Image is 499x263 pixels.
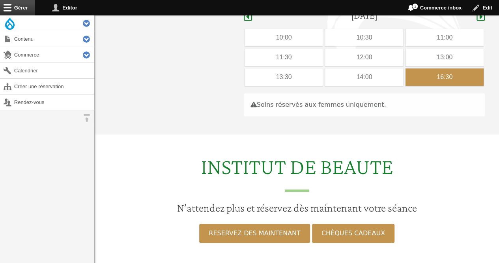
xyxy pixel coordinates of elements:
[312,224,394,243] a: CHÈQUES CADEAUX
[245,29,323,46] div: 10:00
[245,49,323,66] div: 11:30
[325,68,403,86] div: 14:00
[244,93,485,116] div: Soins réservés aux femmes uniquement.
[99,201,494,215] h3: N’attendez plus et réservez dès maintenant votre séance
[325,29,403,46] div: 10:30
[412,3,418,9] span: 1
[406,49,484,66] div: 13:00
[245,68,323,86] div: 13:30
[406,29,484,46] div: 11:00
[99,153,494,192] h2: INSTITUT DE BEAUTE
[79,110,94,126] button: Orientation horizontale
[351,10,378,21] h4: [DATE]
[325,49,403,66] div: 12:00
[406,68,484,86] div: 16:30
[199,224,310,243] a: RESERVEZ DES MAINTENANT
